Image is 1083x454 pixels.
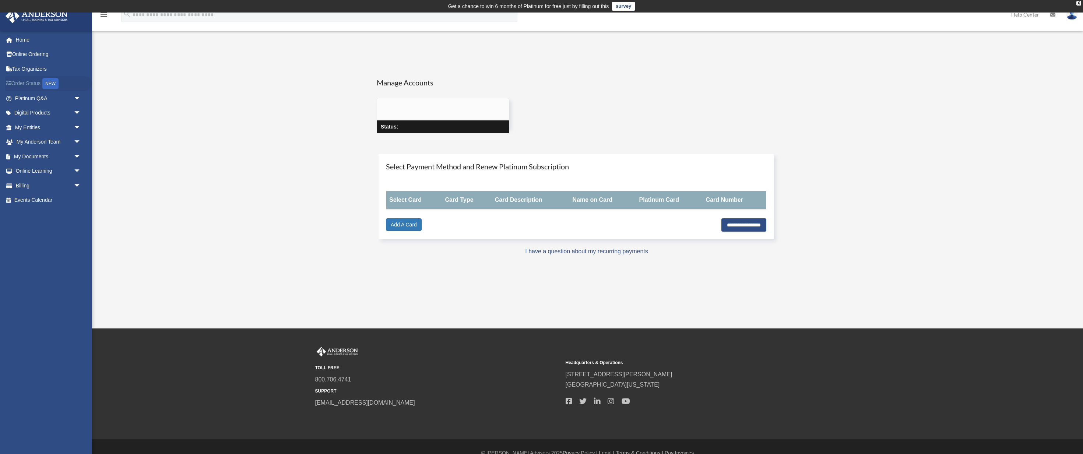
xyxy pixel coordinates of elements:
[5,61,92,76] a: Tax Organizers
[74,106,88,121] span: arrow_drop_down
[315,387,560,395] small: SUPPORT
[570,191,636,210] th: Name on Card
[566,371,672,377] a: [STREET_ADDRESS][PERSON_NAME]
[5,76,92,91] a: Order StatusNEW
[442,191,492,210] th: Card Type
[315,376,351,383] a: 800.706.4741
[5,32,92,47] a: Home
[612,2,635,11] a: survey
[525,248,648,254] a: I have a question about my recurring payments
[5,91,92,106] a: Platinum Q&Aarrow_drop_down
[377,77,509,88] h4: Manage Accounts
[381,124,398,130] strong: Status:
[42,78,59,89] div: NEW
[3,9,70,23] img: Anderson Advisors Platinum Portal
[703,191,766,210] th: Card Number
[5,120,92,135] a: My Entitiesarrow_drop_down
[5,47,92,62] a: Online Ordering
[5,178,92,193] a: Billingarrow_drop_down
[492,191,570,210] th: Card Description
[5,149,92,164] a: My Documentsarrow_drop_down
[448,2,609,11] div: Get a chance to win 6 months of Platinum for free just by filling out this
[315,400,415,406] a: [EMAIL_ADDRESS][DOMAIN_NAME]
[566,359,811,367] small: Headquarters & Operations
[5,193,92,208] a: Events Calendar
[5,135,92,149] a: My Anderson Teamarrow_drop_down
[5,164,92,179] a: Online Learningarrow_drop_down
[74,120,88,135] span: arrow_drop_down
[1076,1,1081,6] div: close
[99,10,108,19] i: menu
[5,106,92,120] a: Digital Productsarrow_drop_down
[315,347,359,356] img: Anderson Advisors Platinum Portal
[74,164,88,179] span: arrow_drop_down
[99,13,108,19] a: menu
[123,10,131,18] i: search
[74,178,88,193] span: arrow_drop_down
[1066,9,1077,20] img: User Pic
[74,91,88,106] span: arrow_drop_down
[74,135,88,150] span: arrow_drop_down
[74,149,88,164] span: arrow_drop_down
[566,381,660,388] a: [GEOGRAPHIC_DATA][US_STATE]
[386,218,422,231] a: Add A Card
[386,161,766,172] h4: Select Payment Method and Renew Platinum Subscription
[636,191,703,210] th: Platinum Card
[315,364,560,372] small: TOLL FREE
[386,191,442,210] th: Select Card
